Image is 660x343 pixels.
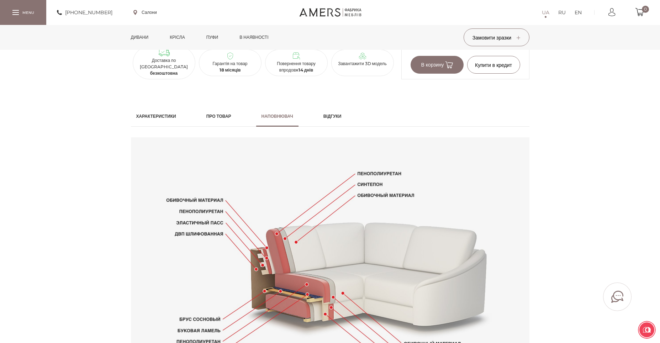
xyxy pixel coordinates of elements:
a: Дивани [126,25,154,50]
button: Купити в кредит [467,56,520,74]
h2: Про товар [206,113,231,120]
a: RU [558,8,566,17]
h2: Характеристики [136,113,176,120]
span: Купити в кредит [475,62,512,68]
a: Салони [133,9,157,16]
a: Наповнювач [256,106,299,127]
a: Крісла [164,25,190,50]
button: Замовити зразки [464,28,529,46]
span: Замовити зразки [472,35,520,41]
a: в наявності [234,25,274,50]
a: Пуфи [201,25,224,50]
p: Завантажити 3D модель [334,60,391,67]
b: безкоштовна [150,70,178,76]
p: Повернення товару впродовж [268,60,325,73]
h2: Відгуки [323,113,342,120]
button: В корзину [411,56,464,74]
a: EN [575,8,582,17]
a: Відгуки [318,106,347,127]
p: Доставка по [GEOGRAPHIC_DATA] [136,57,192,76]
p: Гарантія на товар [202,60,259,73]
h2: Наповнювач [262,113,293,120]
a: [PHONE_NUMBER] [57,8,112,17]
b: 18 місяців [220,67,241,73]
b: 14 днів [299,67,313,73]
a: Про товар [201,106,237,127]
span: В корзину [421,62,453,68]
a: Характеристики [131,106,181,127]
span: 0 [642,6,649,13]
a: UA [542,8,549,17]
